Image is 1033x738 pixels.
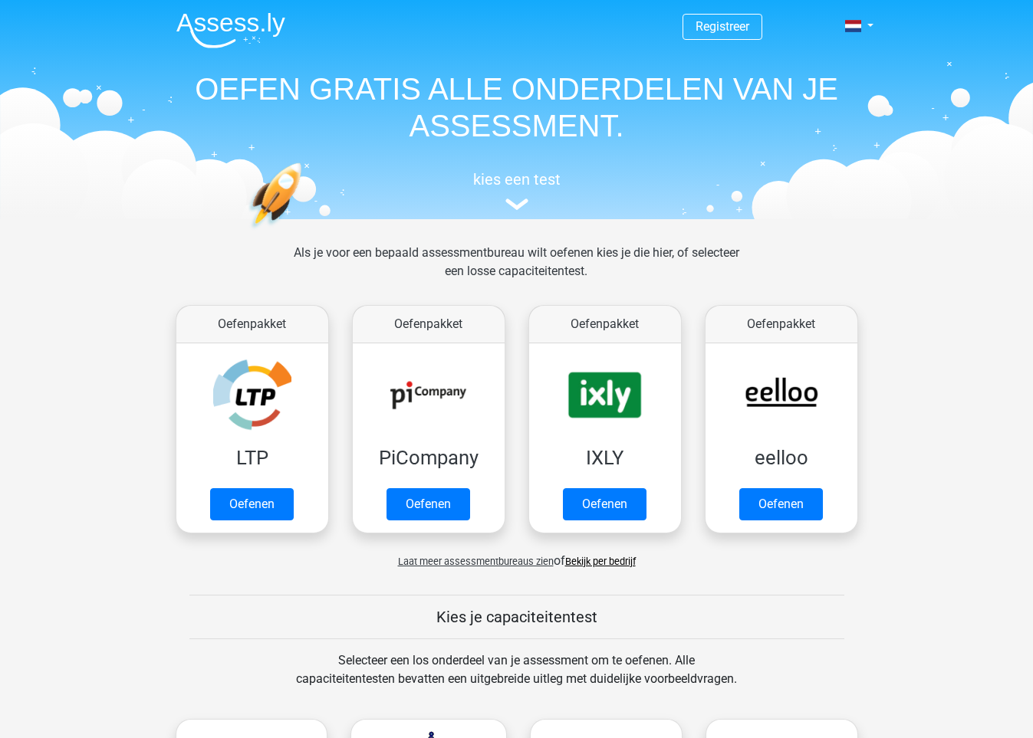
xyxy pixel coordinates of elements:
h1: OEFEN GRATIS ALLE ONDERDELEN VAN JE ASSESSMENT. [164,71,870,144]
div: of [164,540,870,570]
a: Bekijk per bedrijf [565,556,636,567]
a: Registreer [696,19,749,34]
a: kies een test [164,170,870,211]
a: Oefenen [563,488,646,520]
div: Als je voor een bepaald assessmentbureau wilt oefenen kies je die hier, of selecteer een losse ca... [281,244,752,299]
h5: Kies je capaciteitentest [189,608,844,626]
h5: kies een test [164,170,870,189]
img: Assessly [176,12,285,48]
div: Selecteer een los onderdeel van je assessment om te oefenen. Alle capaciteitentesten bevatten een... [281,651,752,707]
a: Oefenen [387,488,470,520]
img: oefenen [248,162,361,301]
a: Oefenen [739,488,823,520]
img: assessment [505,198,528,210]
span: Laat meer assessmentbureaus zien [398,556,554,567]
a: Oefenen [210,488,294,520]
